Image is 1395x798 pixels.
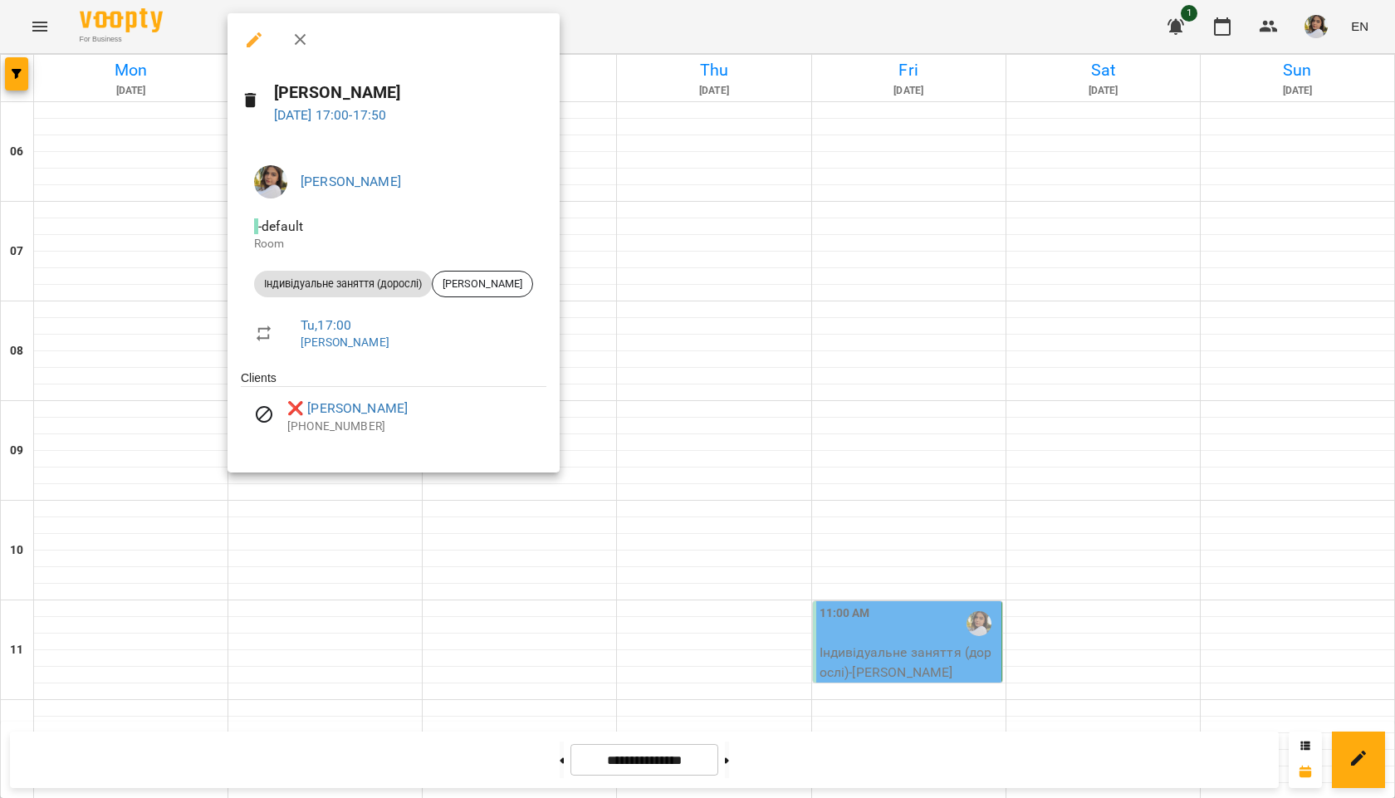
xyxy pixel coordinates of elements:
p: [PHONE_NUMBER] [287,419,546,435]
ul: Clients [241,370,546,453]
svg: Visit canceled [254,404,274,424]
a: [DATE] 17:00-17:50 [274,107,387,123]
p: Room [254,236,533,252]
h6: [PERSON_NAME] [274,80,546,105]
a: ❌ [PERSON_NAME] [287,399,408,419]
a: [PERSON_NAME] [301,335,389,349]
span: [PERSON_NAME] [433,277,532,291]
span: Індивідуальне заняття (дорослі) [254,277,432,291]
span: - default [254,218,306,234]
div: [PERSON_NAME] [432,271,533,297]
a: [PERSON_NAME] [301,174,401,189]
a: Tu , 17:00 [301,317,351,333]
img: 190f836be431f48d948282a033e518dd.jpg [254,165,287,198]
